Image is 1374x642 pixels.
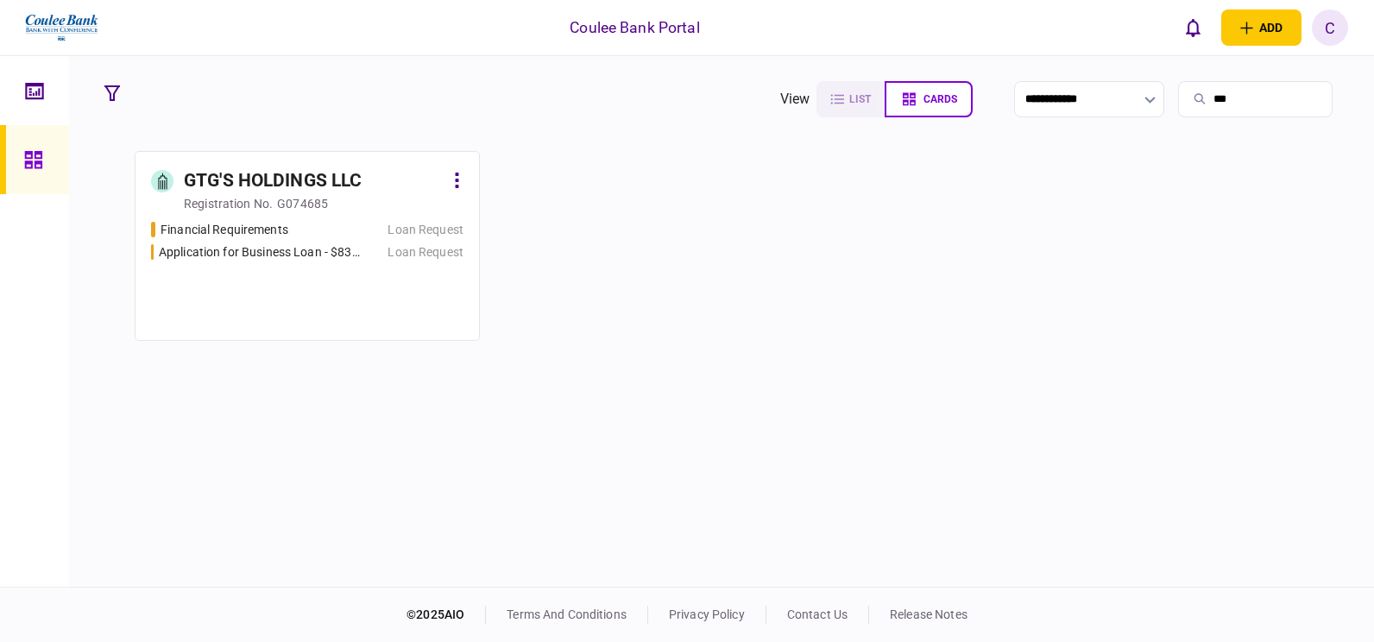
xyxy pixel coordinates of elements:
[890,607,967,621] a: release notes
[184,195,273,212] div: registration no.
[184,167,362,195] div: GTG'S HOLDINGS LLC
[1221,9,1302,46] button: open adding identity options
[1312,9,1348,46] button: C
[885,81,973,117] button: cards
[388,243,463,261] div: Loan Request
[23,6,100,49] img: client company logo
[849,93,871,105] span: list
[1175,9,1211,46] button: open notifications list
[669,607,745,621] a: privacy policy
[816,81,885,117] button: list
[277,195,328,212] div: G074685
[388,221,463,239] div: Loan Request
[407,606,486,624] div: © 2025 AIO
[787,607,848,621] a: contact us
[923,93,957,105] span: cards
[570,16,699,39] div: Coulee Bank Portal
[159,243,362,261] div: Application for Business Loan - $832,500 - Purchase Real Estate
[161,221,288,239] div: Financial Requirements
[507,607,627,621] a: terms and conditions
[135,151,480,341] a: GTG'S HOLDINGS LLCregistration no.G074685Financial RequirementsLoan RequestApplication for Busine...
[780,89,810,110] div: view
